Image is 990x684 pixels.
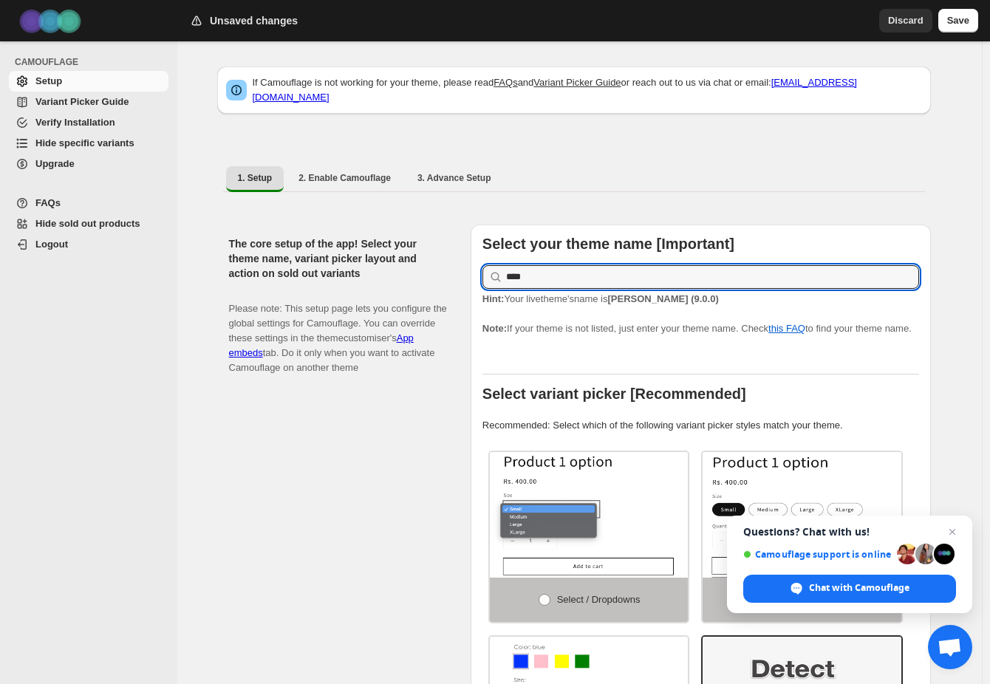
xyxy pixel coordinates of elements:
[35,137,134,148] span: Hide specific variants
[928,625,972,669] a: Open chat
[947,13,969,28] span: Save
[494,77,518,88] a: FAQs
[35,218,140,229] span: Hide sold out products
[490,452,689,578] img: Select / Dropdowns
[35,75,62,86] span: Setup
[238,172,273,184] span: 1. Setup
[35,117,115,128] span: Verify Installation
[557,594,641,605] span: Select / Dropdowns
[768,323,805,334] a: this FAQ
[743,575,956,603] span: Chat with Camouflage
[35,158,75,169] span: Upgrade
[888,13,924,28] span: Discard
[35,96,129,107] span: Variant Picker Guide
[938,9,978,33] button: Save
[9,193,168,213] a: FAQs
[482,418,919,433] p: Recommended: Select which of the following variant picker styles match your theme.
[9,213,168,234] a: Hide sold out products
[9,92,168,112] a: Variant Picker Guide
[533,77,621,88] a: Variant Picker Guide
[482,293,505,304] strong: Hint:
[482,323,507,334] strong: Note:
[229,236,447,281] h2: The core setup of the app! Select your theme name, variant picker layout and action on sold out v...
[253,75,922,105] p: If Camouflage is not working for your theme, please read and or reach out to us via chat or email:
[879,9,932,33] button: Discard
[743,549,892,560] span: Camouflage support is online
[15,56,170,68] span: CAMOUFLAGE
[9,112,168,133] a: Verify Installation
[35,239,68,250] span: Logout
[9,133,168,154] a: Hide specific variants
[417,172,491,184] span: 3. Advance Setup
[9,71,168,92] a: Setup
[35,197,61,208] span: FAQs
[743,526,956,538] span: Questions? Chat with us!
[482,292,919,336] p: If your theme is not listed, just enter your theme name. Check to find your theme name.
[9,234,168,255] a: Logout
[607,293,718,304] strong: [PERSON_NAME] (9.0.0)
[809,581,909,595] span: Chat with Camouflage
[9,154,168,174] a: Upgrade
[703,452,901,578] img: Buttons / Swatches
[482,386,746,402] b: Select variant picker [Recommended]
[229,287,447,375] p: Please note: This setup page lets you configure the global settings for Camouflage. You can overr...
[482,236,734,252] b: Select your theme name [Important]
[298,172,391,184] span: 2. Enable Camouflage
[482,293,719,304] span: Your live theme's name is
[210,13,298,28] h2: Unsaved changes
